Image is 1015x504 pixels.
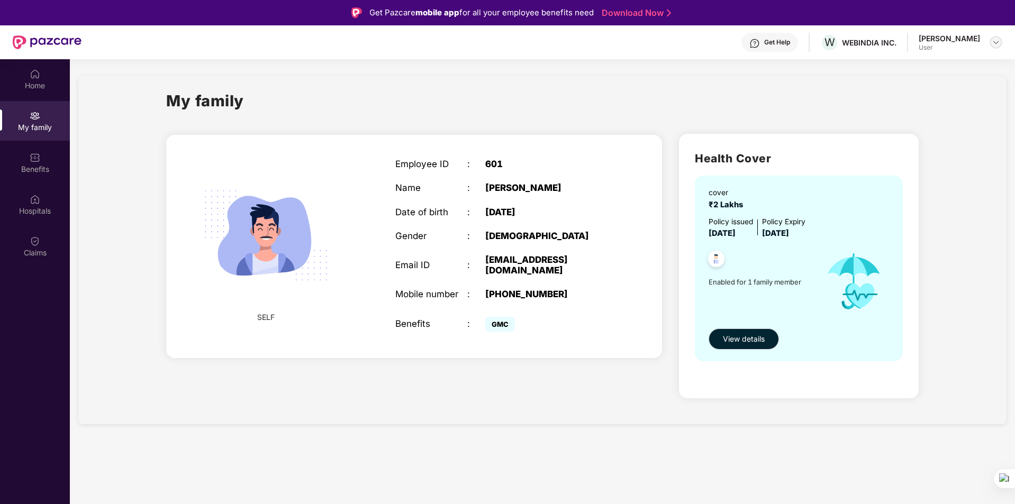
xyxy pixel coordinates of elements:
span: View details [723,333,765,345]
div: Benefits [395,318,467,329]
div: : [467,289,485,299]
div: [PERSON_NAME] [919,33,980,43]
span: [DATE] [762,228,789,238]
h1: My family [166,89,244,113]
div: Name [395,182,467,193]
span: Enabled for 1 family member [709,277,815,287]
div: : [467,159,485,169]
div: Mobile number [395,289,467,299]
div: Get Help [764,38,790,47]
div: : [467,231,485,241]
div: [PHONE_NUMBER] [485,289,611,299]
div: : [467,318,485,329]
div: [DATE] [485,207,611,217]
span: SELF [257,311,275,323]
div: cover [709,187,747,199]
img: Logo [351,7,362,18]
img: svg+xml;base64,PHN2ZyBpZD0iRHJvcGRvd24tMzJ4MzIiIHhtbG5zPSJodHRwOi8vd3d3LnczLm9yZy8yMDAwL3N2ZyIgd2... [992,38,1000,47]
img: svg+xml;base64,PHN2ZyBpZD0iSG9zcGl0YWxzIiB4bWxucz0iaHR0cDovL3d3dy53My5vcmcvMjAwMC9zdmciIHdpZHRoPS... [30,194,40,205]
img: svg+xml;base64,PHN2ZyB4bWxucz0iaHR0cDovL3d3dy53My5vcmcvMjAwMC9zdmciIHdpZHRoPSIyMjQiIGhlaWdodD0iMT... [189,159,342,311]
button: View details [709,328,779,350]
div: Date of birth [395,207,467,217]
img: svg+xml;base64,PHN2ZyB4bWxucz0iaHR0cDovL3d3dy53My5vcmcvMjAwMC9zdmciIHdpZHRoPSI0OC45NDMiIGhlaWdodD... [703,248,729,273]
div: Policy issued [709,216,753,228]
div: [DEMOGRAPHIC_DATA] [485,231,611,241]
span: GMC [485,317,515,332]
div: 601 [485,159,611,169]
img: Stroke [667,7,671,19]
img: svg+xml;base64,PHN2ZyB3aWR0aD0iMjAiIGhlaWdodD0iMjAiIHZpZXdCb3g9IjAgMCAyMCAyMCIgZmlsbD0ibm9uZSIgeG... [30,111,40,121]
span: ₹2 Lakhs [709,200,747,209]
div: Gender [395,231,467,241]
img: svg+xml;base64,PHN2ZyBpZD0iQ2xhaW0iIHhtbG5zPSJodHRwOi8vd3d3LnczLm9yZy8yMDAwL3N2ZyIgd2lkdGg9IjIwIi... [30,236,40,246]
div: User [919,43,980,52]
a: Download Now [602,7,668,19]
div: Get Pazcare for all your employee benefits need [369,6,594,19]
div: : [467,182,485,193]
div: : [467,260,485,270]
div: Employee ID [395,159,467,169]
h2: Health Cover [695,150,903,167]
span: W [824,36,835,49]
strong: mobile app [415,7,459,17]
img: svg+xml;base64,PHN2ZyBpZD0iSG9tZSIgeG1sbnM9Imh0dHA6Ly93d3cudzMub3JnLzIwMDAvc3ZnIiB3aWR0aD0iMjAiIG... [30,69,40,79]
div: Email ID [395,260,467,270]
div: [EMAIL_ADDRESS][DOMAIN_NAME] [485,254,611,276]
div: Policy Expiry [762,216,805,228]
span: [DATE] [709,228,736,238]
img: icon [815,240,893,323]
div: WEBINDIA INC. [842,38,896,48]
img: New Pazcare Logo [13,35,81,49]
img: svg+xml;base64,PHN2ZyBpZD0iSGVscC0zMngzMiIgeG1sbnM9Imh0dHA6Ly93d3cudzMub3JnLzIwMDAvc3ZnIiB3aWR0aD... [749,38,760,49]
div: [PERSON_NAME] [485,182,611,193]
div: : [467,207,485,217]
img: svg+xml;base64,PHN2ZyBpZD0iQmVuZWZpdHMiIHhtbG5zPSJodHRwOi8vd3d3LnczLm9yZy8yMDAwL3N2ZyIgd2lkdGg9Ij... [30,152,40,163]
